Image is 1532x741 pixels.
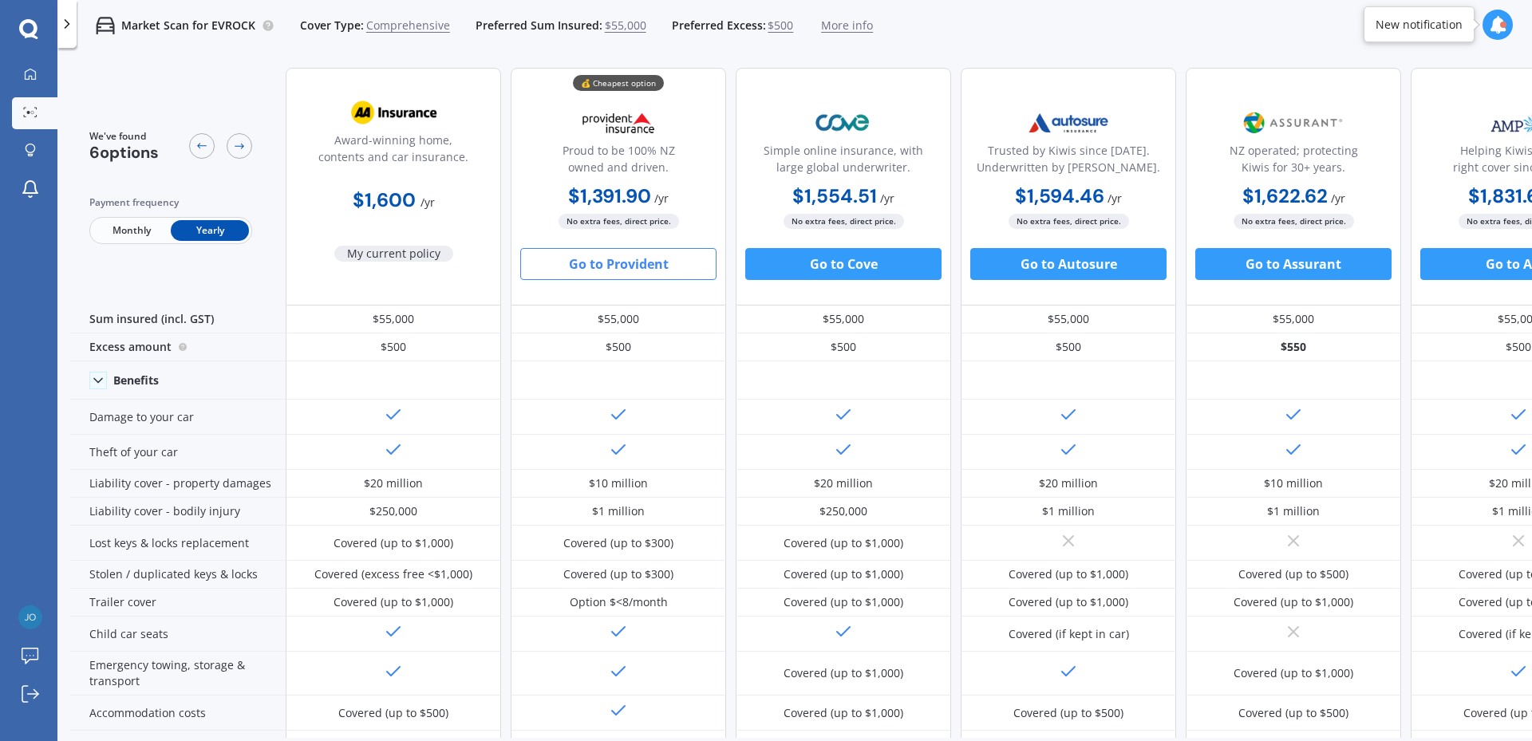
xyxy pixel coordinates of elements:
[819,503,867,519] div: $250,000
[784,214,904,229] span: No extra fees, direct price.
[784,566,903,582] div: Covered (up to $1,000)
[563,535,673,551] div: Covered (up to $300)
[1199,142,1388,182] div: NZ operated; protecting Kiwis for 30+ years.
[70,498,286,526] div: Liability cover - bodily injury
[736,305,951,333] div: $55,000
[821,18,873,34] span: More info
[341,93,446,132] img: AA.webp
[974,142,1163,182] div: Trusted by Kiwis since [DATE]. Underwritten by [PERSON_NAME].
[1242,183,1328,208] b: $1,622.62
[1108,191,1122,206] span: / yr
[121,18,255,34] p: Market Scan for EVROCK
[171,220,249,241] span: Yearly
[1376,17,1463,33] div: New notification
[314,566,472,582] div: Covered (excess free <$1,000)
[1238,566,1348,582] div: Covered (up to $500)
[784,594,903,610] div: Covered (up to $1,000)
[476,18,602,34] span: Preferred Sum Insured:
[745,248,942,280] button: Go to Cove
[70,333,286,361] div: Excess amount
[1009,594,1128,610] div: Covered (up to $1,000)
[1234,594,1353,610] div: Covered (up to $1,000)
[334,594,453,610] div: Covered (up to $1,000)
[70,435,286,470] div: Theft of your car
[784,665,903,681] div: Covered (up to $1,000)
[18,605,42,629] img: 6e41584dd91ff71c141c8fd01b78c17e
[566,103,671,143] img: Provident.png
[300,18,364,34] span: Cover Type:
[749,142,938,182] div: Simple online insurance, with large global underwriter.
[568,183,651,208] b: $1,391.90
[559,214,679,229] span: No extra fees, direct price.
[113,373,159,388] div: Benefits
[299,132,488,171] div: Award-winning home, contents and car insurance.
[961,305,1176,333] div: $55,000
[70,589,286,617] div: Trailer cover
[286,333,501,361] div: $500
[814,475,873,491] div: $20 million
[1009,214,1129,229] span: No extra fees, direct price.
[70,561,286,589] div: Stolen / duplicated keys & locks
[570,594,668,610] div: Option $<8/month
[511,305,726,333] div: $55,000
[511,333,726,361] div: $500
[520,248,717,280] button: Go to Provident
[1241,103,1346,143] img: Assurant.png
[70,696,286,731] div: Accommodation costs
[1009,566,1128,582] div: Covered (up to $1,000)
[1331,191,1345,206] span: / yr
[369,503,417,519] div: $250,000
[353,187,416,212] b: $1,600
[1264,475,1323,491] div: $10 million
[605,18,646,34] span: $55,000
[784,535,903,551] div: Covered (up to $1,000)
[1009,626,1129,642] div: Covered (if kept in car)
[563,566,673,582] div: Covered (up to $300)
[93,220,171,241] span: Monthly
[1042,503,1095,519] div: $1 million
[421,195,435,210] span: / yr
[1013,705,1123,721] div: Covered (up to $500)
[1234,214,1354,229] span: No extra fees, direct price.
[524,142,713,182] div: Proud to be 100% NZ owned and driven.
[672,18,766,34] span: Preferred Excess:
[1267,503,1320,519] div: $1 million
[89,142,159,163] span: 6 options
[880,191,894,206] span: / yr
[286,305,501,333] div: $55,000
[334,535,453,551] div: Covered (up to $1,000)
[96,16,115,35] img: car.f15378c7a67c060ca3f3.svg
[1195,248,1392,280] button: Go to Assurant
[364,475,423,491] div: $20 million
[89,195,252,211] div: Payment frequency
[791,103,896,143] img: Cove.webp
[1015,183,1104,208] b: $1,594.46
[70,617,286,652] div: Child car seats
[70,400,286,435] div: Damage to your car
[338,705,448,721] div: Covered (up to $500)
[1186,333,1401,361] div: $550
[768,18,793,34] span: $500
[592,503,645,519] div: $1 million
[573,75,664,91] div: 💰 Cheapest option
[1016,103,1121,143] img: Autosure.webp
[366,18,450,34] span: Comprehensive
[70,652,286,696] div: Emergency towing, storage & transport
[70,305,286,333] div: Sum insured (incl. GST)
[1186,305,1401,333] div: $55,000
[736,333,951,361] div: $500
[70,526,286,561] div: Lost keys & locks replacement
[1238,705,1348,721] div: Covered (up to $500)
[334,246,453,262] span: My current policy
[970,248,1167,280] button: Go to Autosure
[654,191,669,206] span: / yr
[784,705,903,721] div: Covered (up to $1,000)
[89,129,159,144] span: We've found
[1234,665,1353,681] div: Covered (up to $1,000)
[961,333,1176,361] div: $500
[792,183,877,208] b: $1,554.51
[1039,475,1098,491] div: $20 million
[589,475,648,491] div: $10 million
[70,470,286,498] div: Liability cover - property damages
